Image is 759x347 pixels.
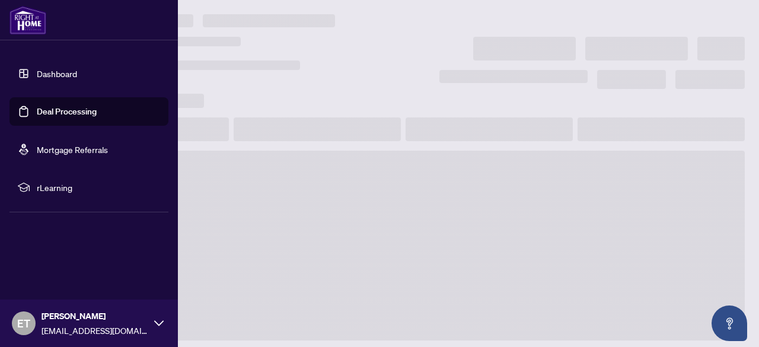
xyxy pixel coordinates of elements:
[42,310,148,323] span: [PERSON_NAME]
[17,315,30,332] span: ET
[712,305,747,341] button: Open asap
[9,6,46,34] img: logo
[37,144,108,155] a: Mortgage Referrals
[37,106,97,117] a: Deal Processing
[42,324,148,337] span: [EMAIL_ADDRESS][DOMAIN_NAME]
[37,68,77,79] a: Dashboard
[37,181,160,194] span: rLearning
